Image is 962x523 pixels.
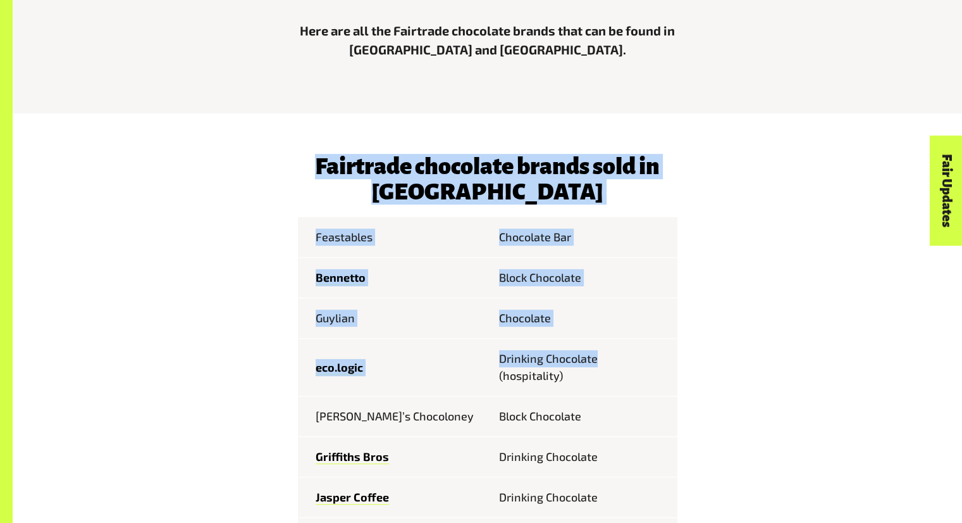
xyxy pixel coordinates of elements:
td: Chocolate Bar [488,217,677,258]
a: Bennetto [316,270,366,285]
h3: Fairtrade chocolate brands sold in [GEOGRAPHIC_DATA] [298,154,677,205]
td: Drinking Chocolate [488,437,677,477]
a: eco.logic [316,360,363,375]
p: Here are all the Fairtrade chocolate brands that can be found in [GEOGRAPHIC_DATA] and [GEOGRAPHI... [298,21,677,59]
td: [PERSON_NAME]’s Chocoloney [298,396,488,437]
td: Feastables [298,217,488,258]
a: Griffiths Bros [316,450,389,464]
td: Guylian [298,298,488,339]
td: Drinking Chocolate [488,477,677,518]
td: Chocolate [488,298,677,339]
td: Block Chocolate [488,258,677,298]
td: Drinking Chocolate (hospitality) [488,339,677,396]
td: Block Chocolate [488,396,677,437]
a: Jasper Coffee [316,490,389,505]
